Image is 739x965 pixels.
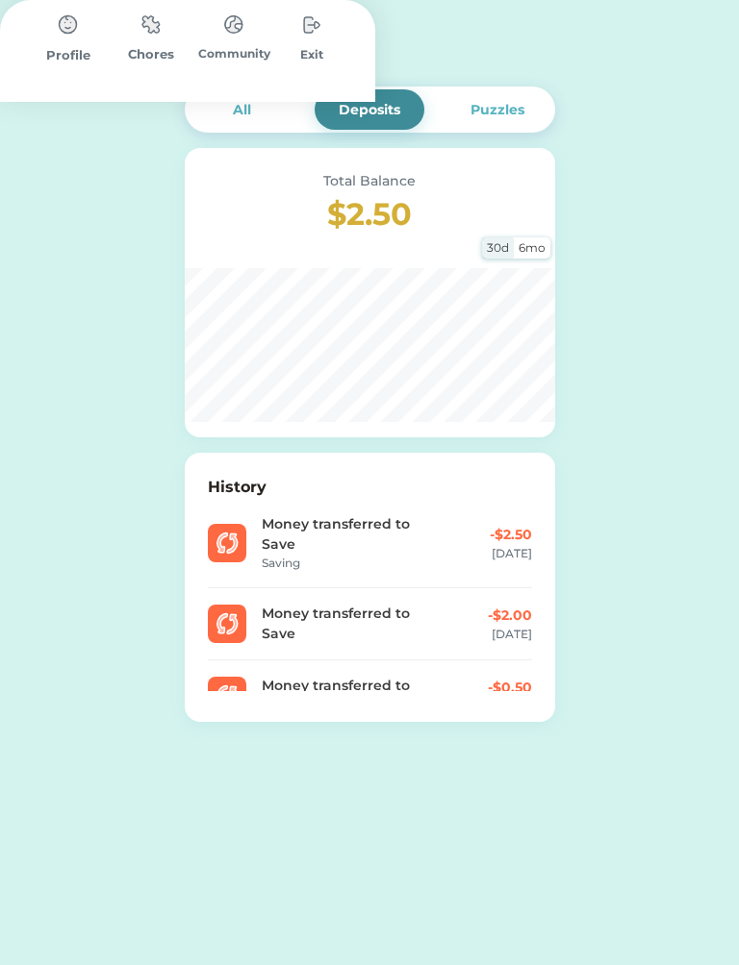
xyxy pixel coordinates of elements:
[488,606,532,626] div: -$2.00
[215,6,253,43] img: type%3Dchores%2C%20state%3Ddefault.svg
[216,532,239,555] img: streamlinehq-interface-arrows-synchronize-%20%20%20%20%20%20%20%20%20%20duo-48-ico_lgxLZ9rGCwC1pv...
[110,45,192,64] div: Chores
[262,514,432,555] div: Money transferred to Save
[482,237,514,259] div: 30d
[233,100,251,120] div: All
[216,684,239,707] img: streamlinehq-interface-arrows-synchronize-%20%20%20%20%20%20%20%20%20%20duo-48-ico_lgxLZ9rGCwC1pv...
[192,45,275,62] div: Community
[514,237,550,259] div: 6mo
[208,191,532,237] h3: $2.50
[262,676,432,716] div: Money transferred to Save
[262,604,432,644] div: Money transferred to Save
[471,100,524,120] div: Puzzles
[490,525,532,545] div: -$2.50
[27,46,110,65] div: Profile
[492,626,532,643] div: [DATE]
[49,6,88,44] img: type%3Dchores%2C%20state%3Ddefault.svg
[488,678,532,698] div: -$0.50
[293,6,331,44] img: type%3Dchores%2C%20state%3Ddefault.svg
[216,612,239,635] img: streamlinehq-interface-arrows-synchronize-%20%20%20%20%20%20%20%20%20%20duo-48-ico_lgxLZ9rGCwC1pv...
[132,6,170,43] img: type%3Dchores%2C%20state%3Ddefault.svg
[492,545,532,562] div: [DATE]
[275,46,348,63] div: Exit
[208,476,532,499] h6: History
[262,555,432,572] div: Saving
[208,171,532,191] div: Total Balance
[339,100,400,120] div: Deposits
